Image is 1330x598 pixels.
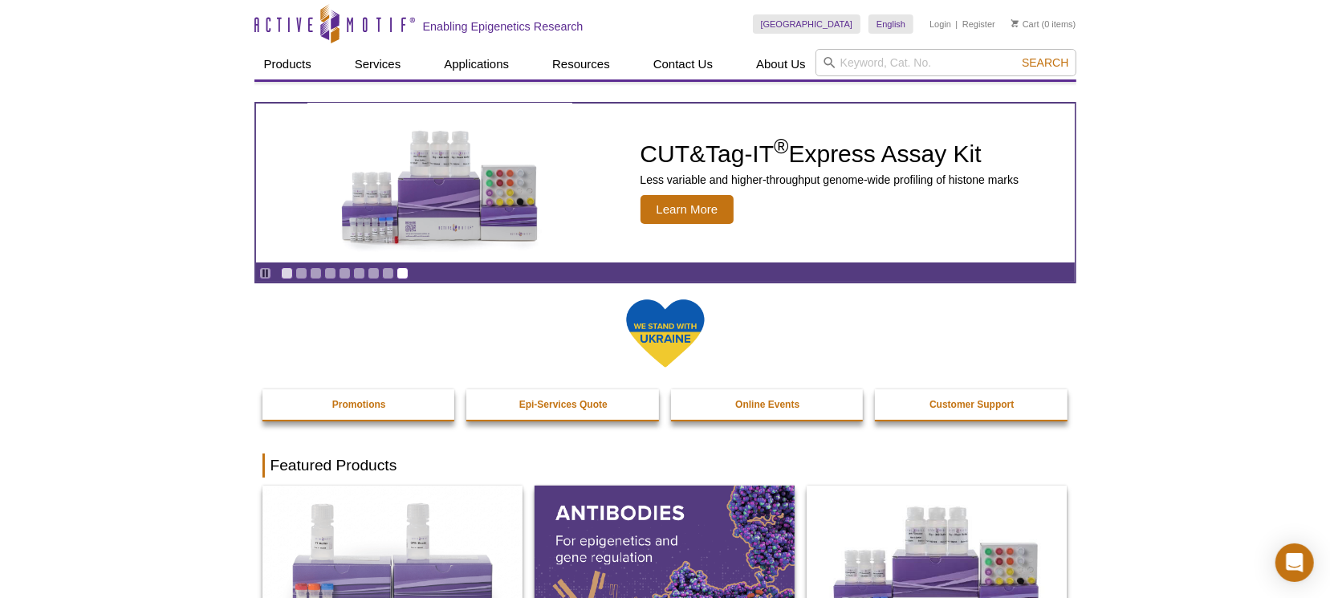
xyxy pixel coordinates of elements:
h2: CUT&Tag-IT Express Assay Kit [641,142,1019,166]
a: Resources [543,49,620,79]
strong: Online Events [735,399,799,410]
p: Less variable and higher-throughput genome-wide profiling of histone marks [641,173,1019,187]
a: Go to slide 8 [382,267,394,279]
a: Online Events [671,389,865,420]
a: Services [345,49,411,79]
a: Promotions [262,389,457,420]
button: Search [1017,55,1073,70]
a: Go to slide 9 [397,267,409,279]
a: Customer Support [875,389,1069,420]
li: | [956,14,958,34]
a: Products [254,49,321,79]
article: CUT&Tag-IT Express Assay Kit [256,104,1075,262]
a: Toggle autoplay [259,267,271,279]
strong: Customer Support [929,399,1014,410]
li: (0 items) [1011,14,1076,34]
img: We Stand With Ukraine [625,298,706,369]
h2: Enabling Epigenetics Research [423,19,584,34]
a: Go to slide 3 [310,267,322,279]
div: Open Intercom Messenger [1275,543,1314,582]
a: Login [929,18,951,30]
a: About Us [746,49,815,79]
a: Epi-Services Quote [466,389,661,420]
a: Go to slide 1 [281,267,293,279]
a: English [868,14,913,34]
input: Keyword, Cat. No. [815,49,1076,76]
a: [GEOGRAPHIC_DATA] [753,14,861,34]
img: Your Cart [1011,19,1019,27]
strong: Promotions [332,399,386,410]
a: Go to slide 4 [324,267,336,279]
a: Contact Us [644,49,722,79]
a: Applications [434,49,519,79]
a: Cart [1011,18,1039,30]
strong: Epi-Services Quote [519,399,608,410]
a: Go to slide 6 [353,267,365,279]
a: Register [962,18,995,30]
a: Go to slide 7 [368,267,380,279]
img: CUT&Tag-IT Express Assay Kit [307,95,572,271]
h2: Featured Products [262,454,1068,478]
span: Learn More [641,195,734,224]
sup: ® [774,135,788,157]
a: Go to slide 5 [339,267,351,279]
a: Go to slide 2 [295,267,307,279]
a: CUT&Tag-IT Express Assay Kit CUT&Tag-IT®Express Assay Kit Less variable and higher-throughput gen... [256,104,1075,262]
span: Search [1022,56,1068,69]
